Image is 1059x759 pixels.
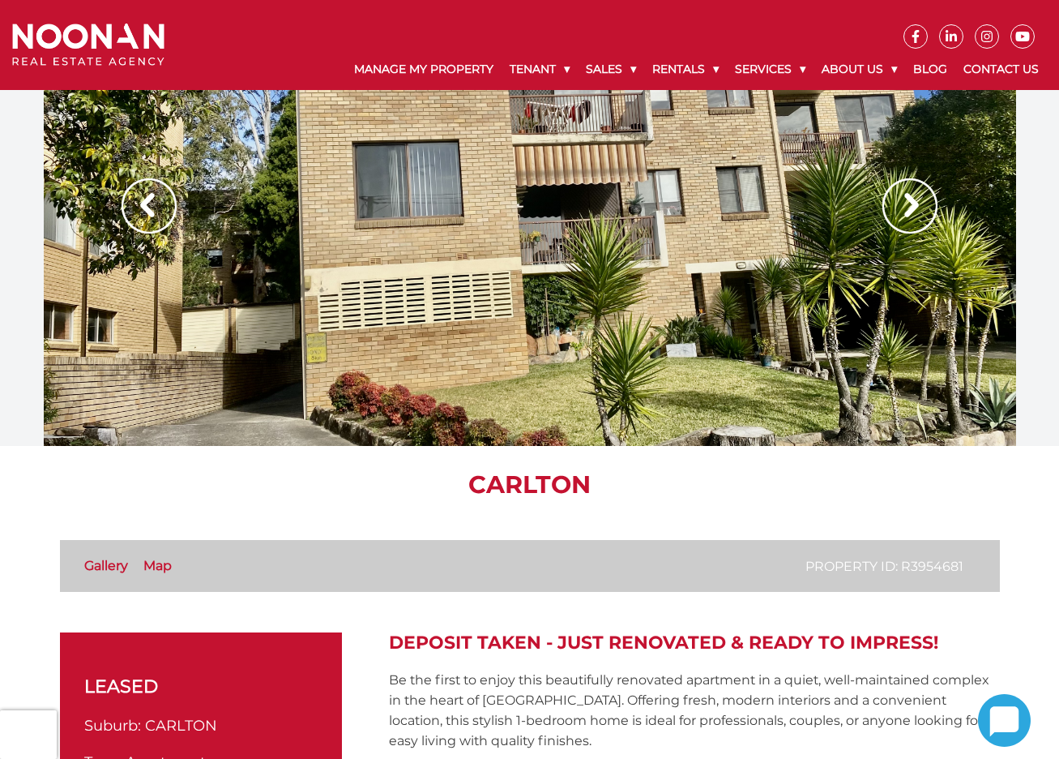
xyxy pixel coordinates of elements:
[882,178,937,234] img: Arrow slider
[143,558,172,573] a: Map
[122,178,177,234] img: Arrow slider
[145,717,217,735] span: CARLTON
[12,24,164,66] img: Noonan Real Estate Agency
[578,49,644,90] a: Sales
[389,670,1000,751] p: Be the first to enjoy this beautifully renovated apartment in a quiet, well-maintained complex in...
[644,49,727,90] a: Rentals
[84,558,128,573] a: Gallery
[60,470,1000,500] h1: CARLTON
[727,49,813,90] a: Services
[805,556,963,577] p: Property ID: R3954681
[813,49,905,90] a: About Us
[346,49,502,90] a: Manage My Property
[84,673,158,700] span: leased
[502,49,578,90] a: Tenant
[905,49,955,90] a: Blog
[84,717,141,735] span: Suburb:
[389,632,1000,654] h2: DEPOSIT TAKEN - Just Renovated & Ready to Impress!
[955,49,1047,90] a: Contact Us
